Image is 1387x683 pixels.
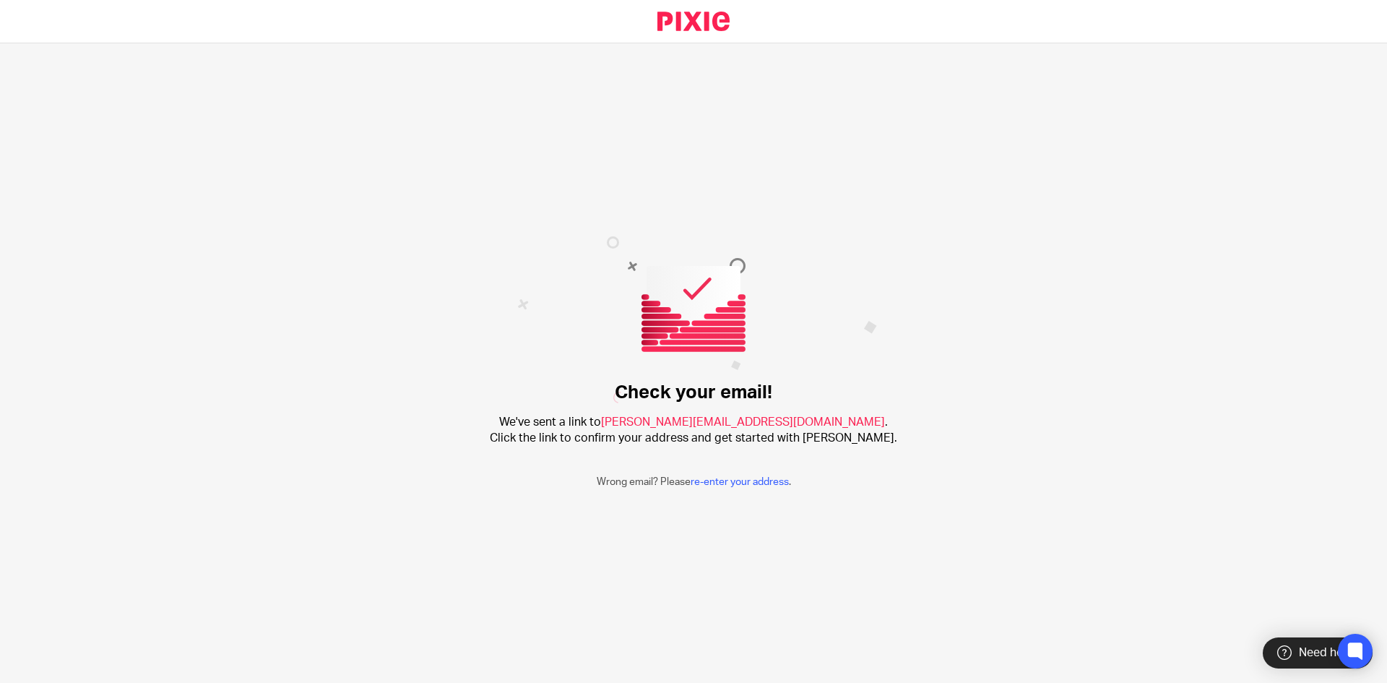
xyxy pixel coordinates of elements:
img: Confirm email image [517,236,877,403]
h1: Check your email! [615,382,772,404]
h2: We've sent a link to . Click the link to confirm your address and get started with [PERSON_NAME]. [490,415,897,446]
div: Need help? [1263,637,1373,669]
span: [PERSON_NAME][EMAIL_ADDRESS][DOMAIN_NAME] [601,416,885,428]
a: re-enter your address [691,477,789,487]
p: Wrong email? Please . [597,475,791,489]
